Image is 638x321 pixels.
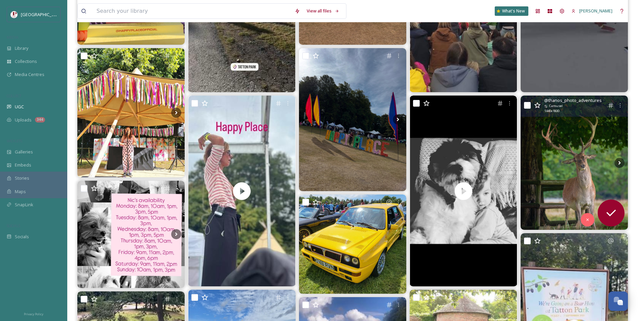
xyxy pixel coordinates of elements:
[303,4,343,17] a: View all files
[24,310,43,318] a: Privacy Policy
[7,138,22,143] span: WIDGETS
[568,4,616,17] a: [PERSON_NAME]
[188,96,296,286] img: thumbnail
[15,234,29,240] span: Socials
[15,45,28,51] span: Library
[544,109,559,113] span: 1440 x 1800
[77,181,185,288] img: We wanted to share what appointment slots we have at Dogmore Grooming. We understand you’re busy,...
[15,104,24,110] span: UGC
[93,4,291,19] input: Search your library
[608,291,628,311] button: Open Chat
[15,202,33,208] span: SnapLink
[7,35,18,40] span: MEDIA
[7,93,21,98] span: COLLECT
[15,149,33,155] span: Galleries
[15,175,29,181] span: Stories
[410,96,517,286] img: thumbnail
[15,117,32,123] span: Uploads
[549,104,563,108] span: Carousel
[495,6,528,16] a: What's New
[579,8,612,14] span: [PERSON_NAME]
[15,71,44,78] span: Media Centres
[299,194,406,294] img: The Lacia Delta. The yellow really works. lancia_official tattonpark
[35,117,45,122] div: 344
[521,96,628,230] img: Nothing better than combining my photography with cycling. Some of you already know that I do thi...
[544,97,602,104] span: @ thanos_photo_adventures
[15,162,31,168] span: Embeds
[24,312,43,316] span: Privacy Policy
[11,11,17,18] img: download%20(5).png
[15,58,37,65] span: Collections
[15,188,26,195] span: Maps
[188,96,296,286] video: Grounding and Awareness A moment on the main stage 💛😊🙏 This morning I led my Grounding and Awaren...
[21,11,64,17] span: [GEOGRAPHIC_DATA]
[299,48,406,191] img: Great day at Fearne Cottons Happy Place Festival. happyplaceofficial Lovely vibes and people, awa...
[7,223,20,228] span: SOCIALS
[77,48,185,177] img: Thank you Happy Place Festival for beautiful moments and memories today ♡ The sun shone her beams...
[410,96,517,286] video: When my mum passed, Buddy was there for us. This rescue dog ended up rescuing us! Cliché but true...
